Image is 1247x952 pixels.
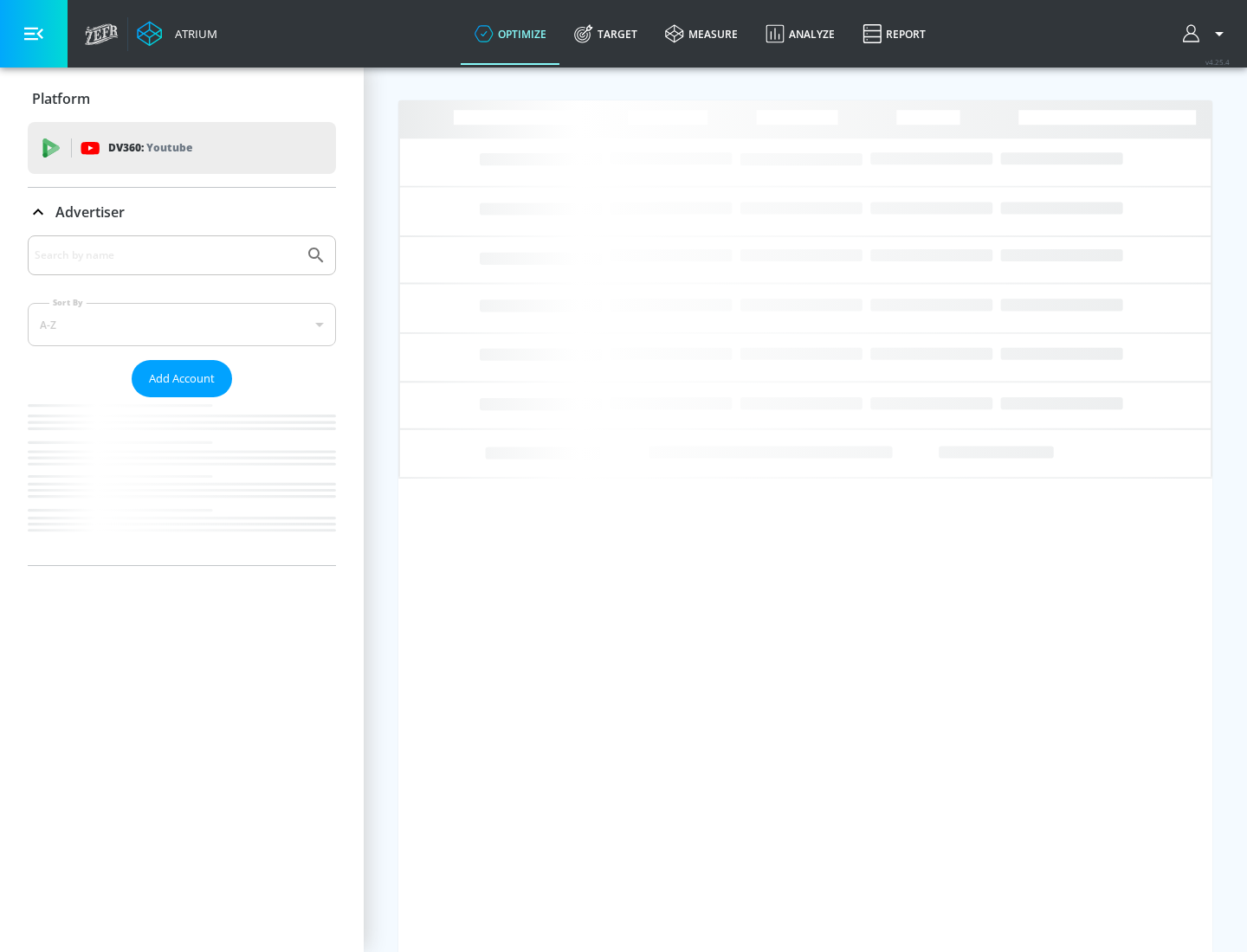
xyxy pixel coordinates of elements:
label: Sort By [49,297,87,308]
input: Search by name [35,244,297,267]
nav: list of Advertiser [28,397,336,565]
span: v 4.25.4 [1205,57,1230,67]
div: Advertiser [28,188,336,236]
a: Target [560,3,651,65]
div: A-Z [28,303,336,346]
a: measure [651,3,752,65]
div: Atrium [168,26,217,42]
span: Add Account [149,369,215,389]
div: Platform [28,74,336,123]
button: Add Account [132,360,232,397]
p: Youtube [146,138,192,157]
p: Platform [32,89,90,108]
a: optimize [461,3,560,65]
a: Atrium [137,21,217,47]
a: Analyze [752,3,849,65]
a: Report [849,3,940,65]
p: Advertiser [55,203,125,222]
p: DV360: [108,138,192,158]
div: DV360: Youtube [28,122,336,174]
div: Advertiser [28,235,336,565]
